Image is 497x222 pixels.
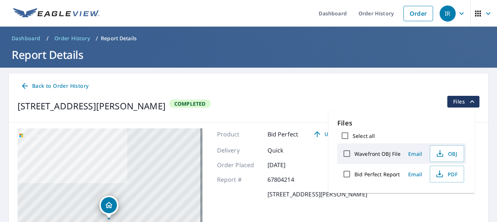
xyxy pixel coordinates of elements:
li: / [96,34,98,43]
span: OBJ [435,149,458,158]
a: Upgrade [307,128,353,140]
p: Report Details [101,35,137,42]
button: filesDropdownBtn-67804214 [447,96,479,108]
span: Order History [54,35,90,42]
button: PDF [430,166,464,183]
span: Files [453,97,477,106]
button: OBJ [430,145,464,162]
p: 67804214 [268,175,311,184]
a: Back to Order History [18,79,91,93]
div: IR [440,5,456,22]
li: / [46,34,49,43]
p: Bid Perfect [268,130,299,139]
span: Completed [170,100,210,107]
label: Bid Perfect Report [354,171,400,178]
div: [STREET_ADDRESS][PERSON_NAME] [18,99,166,113]
p: Order Placed [217,161,261,169]
p: Delivery [217,146,261,155]
p: Files [337,118,466,128]
p: Report # [217,175,261,184]
a: Order History [52,33,93,44]
span: Upgrade [311,130,348,139]
label: Wavefront OBJ File [354,150,401,157]
button: Email [403,169,427,180]
p: Quick [268,146,311,155]
p: Product [217,130,261,139]
span: PDF [435,170,458,178]
h1: Report Details [9,47,488,62]
a: Dashboard [9,33,43,44]
span: Dashboard [12,35,41,42]
span: Email [406,150,424,157]
nav: breadcrumb [9,33,488,44]
label: Select all [353,132,375,139]
a: Order [403,6,433,21]
div: Dropped pin, building 1, Residential property, 11191 Ellison Wilson Rd North Palm Beach, FL 33408 [99,196,118,218]
button: Email [403,148,427,159]
img: EV Logo [13,8,99,19]
span: Back to Order History [20,82,88,91]
p: [STREET_ADDRESS][PERSON_NAME] [268,190,367,199]
p: [DATE] [268,161,311,169]
span: Email [406,171,424,178]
